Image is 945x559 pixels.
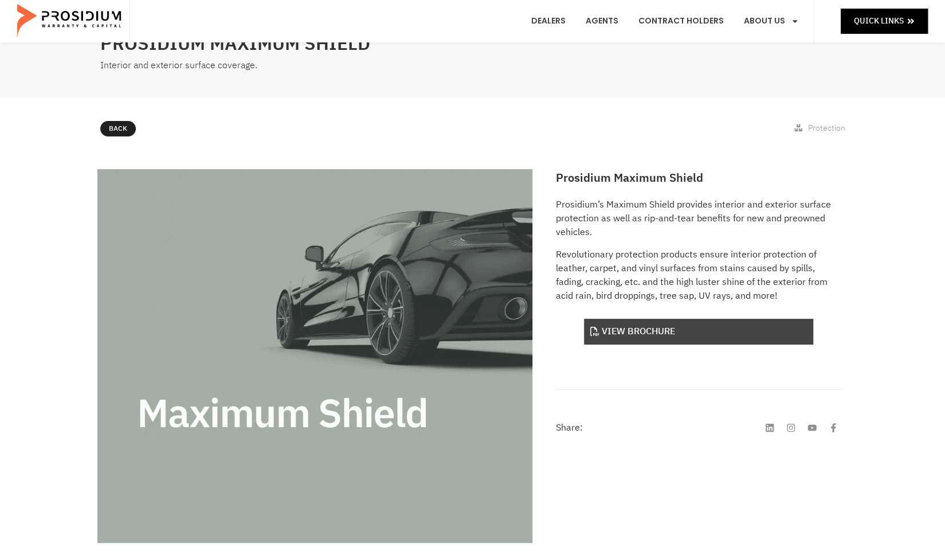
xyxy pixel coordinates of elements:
h2: Prosidium Maximum Shield [100,30,467,57]
a: Quick Links [841,9,928,33]
h4: Share: [555,423,582,432]
a: View Brochure [584,319,813,345]
p: Revolutionary protection products ensure interior protection of leather, carpet, and vinyl surfac... [555,248,842,303]
span: Quick Links [854,14,904,28]
div: Interior and exterior surface coverage. [100,57,467,74]
span: Protection [808,122,845,134]
span: Back [109,123,127,135]
p: Prosidium’s Maximum Shield provides interior and exterior surface protection as well as rip-and-t... [555,198,842,239]
h2: Prosidium Maximum Shield [555,169,842,186]
a: Back [100,121,136,137]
